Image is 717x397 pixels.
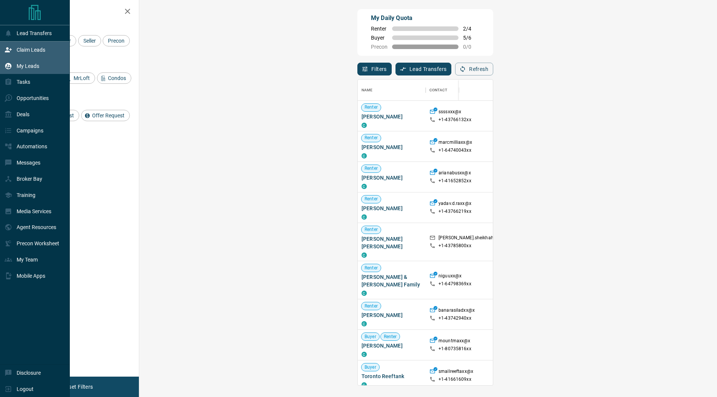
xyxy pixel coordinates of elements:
button: Lead Transfers [395,63,452,75]
div: condos.ca [362,123,367,128]
h2: Filters [24,8,131,17]
span: MrLoft [71,75,92,81]
div: condos.ca [362,153,367,158]
span: Renter [362,303,381,309]
p: ssssxxx@x [439,109,461,117]
div: condos.ca [362,321,367,326]
button: Refresh [455,63,493,75]
span: [PERSON_NAME] [PERSON_NAME] [362,235,422,250]
div: Seller [78,35,101,46]
div: Name [362,80,373,101]
div: MrLoft [63,72,95,84]
div: condos.ca [362,252,367,258]
p: +1- 41661609xx [439,376,471,383]
span: Seller [81,38,98,44]
p: +1- 43766132xx [439,117,471,123]
p: marcmilliaxx@x [439,139,472,147]
p: [PERSON_NAME].sheikhahmaxx@x [439,235,512,243]
p: +1- 43742940xx [439,315,471,322]
span: Buyer [371,35,388,41]
div: Offer Request [81,110,130,121]
p: +1- 80735816xx [439,346,471,352]
span: Condos [105,75,129,81]
span: [PERSON_NAME] [362,174,422,182]
span: Renter [362,135,381,141]
span: [PERSON_NAME] [362,311,422,319]
p: smallreeftaxx@x [439,368,473,376]
span: Toronto Reeftank [362,372,422,380]
p: +1- 64740043xx [439,147,471,154]
span: Renter [371,26,388,32]
div: Precon [103,35,130,46]
p: niguuxx@x [439,273,462,281]
span: Renter [362,165,381,172]
span: Buyer [362,334,379,340]
span: Precon [371,44,388,50]
div: condos.ca [362,291,367,296]
p: mountmaxx@x [439,338,470,346]
div: condos.ca [362,214,367,220]
span: Buyer [362,364,379,371]
span: Renter [362,104,381,111]
div: Contact [429,80,447,101]
p: +1- 43785800xx [439,243,471,249]
span: [PERSON_NAME] [362,205,422,212]
span: Renter [362,196,381,202]
div: condos.ca [362,382,367,388]
span: [PERSON_NAME] & [PERSON_NAME] Family [362,273,422,288]
button: Reset Filters [57,380,98,393]
span: [PERSON_NAME] [362,342,422,349]
div: Name [358,80,426,101]
span: Renter [362,226,381,233]
div: condos.ca [362,184,367,189]
span: [PERSON_NAME] [362,143,422,151]
button: Filters [357,63,392,75]
p: banarasiladxx@x [439,307,475,315]
span: [PERSON_NAME] [362,113,422,120]
span: Renter [381,334,400,340]
div: Contact [426,80,486,101]
p: +1- 43766219xx [439,208,471,215]
p: My Daily Quota [371,14,480,23]
span: 0 / 0 [463,44,480,50]
span: 5 / 6 [463,35,480,41]
p: +1- 41652852xx [439,178,471,184]
div: Condos [97,72,131,84]
p: yadav.d.raxx@x [439,200,471,208]
p: +1- 64798369xx [439,281,471,287]
span: 2 / 4 [463,26,480,32]
span: Renter [362,265,381,271]
span: Offer Request [89,112,127,118]
p: arianabusxx@x [439,170,471,178]
div: condos.ca [362,352,367,357]
span: Precon [105,38,127,44]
